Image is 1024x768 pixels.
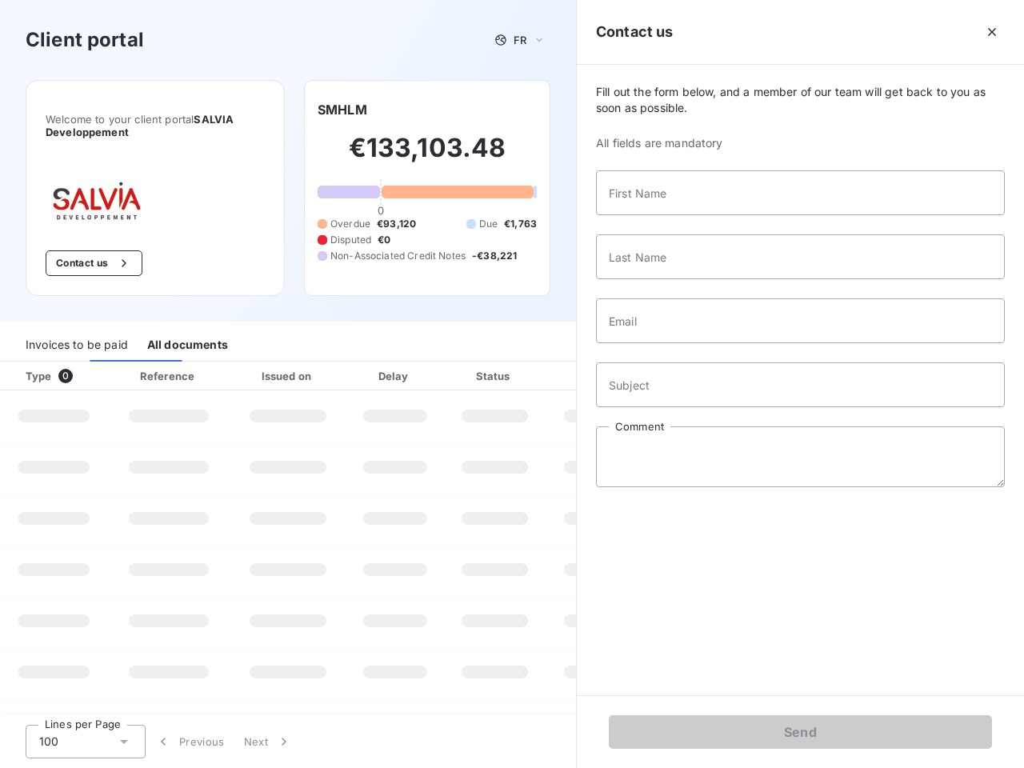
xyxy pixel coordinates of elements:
[330,217,370,231] span: Overdue
[26,26,144,54] h3: Client portal
[596,234,1005,279] input: placeholder
[514,34,526,46] span: FR
[233,368,343,384] div: Issued on
[596,170,1005,215] input: placeholder
[330,233,371,247] span: Disputed
[596,84,1005,116] span: Fill out the form below, and a member of our team will get back to you as soon as possible.
[58,369,73,383] span: 0
[378,233,390,247] span: €0
[318,132,537,180] h2: €133,103.48
[378,204,384,217] span: 0
[609,715,992,749] button: Send
[330,249,466,263] span: Non-Associated Credit Notes
[377,217,416,231] span: €93,120
[596,135,1005,151] span: All fields are mandatory
[549,368,651,384] div: Amount
[234,725,302,758] button: Next
[596,298,1005,343] input: placeholder
[472,249,517,263] span: -€38,221
[147,328,228,362] div: All documents
[479,217,498,231] span: Due
[16,368,105,384] div: Type
[26,328,128,362] div: Invoices to be paid
[46,177,148,225] img: Company logo
[504,217,537,231] span: €1,763
[350,368,441,384] div: Delay
[596,362,1005,407] input: placeholder
[318,100,367,119] h6: SMHLM
[596,21,674,43] h5: Contact us
[46,113,234,138] span: SALVIA Developpement
[146,725,234,758] button: Previous
[140,370,194,382] div: Reference
[46,250,142,276] button: Contact us
[46,113,265,138] span: Welcome to your client portal
[447,368,542,384] div: Status
[39,734,58,750] span: 100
